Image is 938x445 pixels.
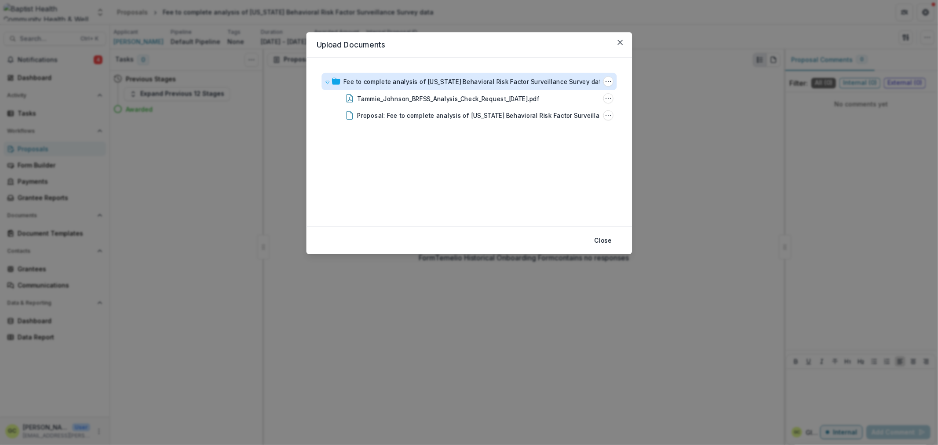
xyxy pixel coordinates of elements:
[589,233,617,247] button: Close
[321,73,617,124] div: Fee to complete analysis of [US_STATE] Behavioral Risk Factor Surveillance Survey dataFee to comp...
[603,93,613,103] button: Tammie_Johnson_BRFSS_Analysis_Check_Request_09.26.2016.pdf Options
[321,73,617,90] div: Fee to complete analysis of [US_STATE] Behavioral Risk Factor Surveillance Survey dataFee to comp...
[613,36,627,49] button: Close
[306,32,632,58] header: Upload Documents
[603,77,613,87] button: Fee to complete analysis of Florida Behavioral Risk Factor Surveillance Survey data Options
[603,110,613,120] button: Proposal: Fee to complete analysis of Florida Behavioral Risk Factor Surveillance Survey data Opt...
[321,90,617,107] div: Tammie_Johnson_BRFSS_Analysis_Check_Request_[DATE].pdfTammie_Johnson_BRFSS_Analysis_Check_Request...
[357,94,540,103] div: Tammie_Johnson_BRFSS_Analysis_Check_Request_[DATE].pdf
[357,111,637,120] div: Proposal: Fee to complete analysis of [US_STATE] Behavioral Risk Factor Surveillance Survey data
[343,77,605,86] div: Fee to complete analysis of [US_STATE] Behavioral Risk Factor Surveillance Survey data
[321,107,617,124] div: Proposal: Fee to complete analysis of [US_STATE] Behavioral Risk Factor Surveillance Survey dataP...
